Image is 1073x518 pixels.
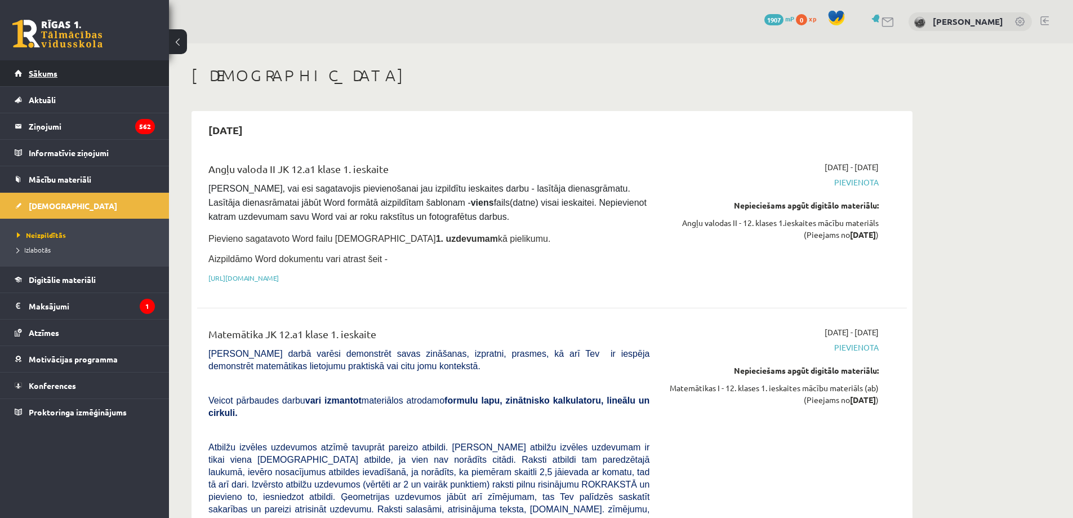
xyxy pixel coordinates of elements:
[15,140,155,166] a: Informatīvie ziņojumi
[15,60,155,86] a: Sākums
[12,20,103,48] a: Rīgas 1. Tālmācības vidusskola
[29,68,57,78] span: Sākums
[796,14,822,23] a: 0 xp
[764,14,783,25] span: 1907
[192,66,912,85] h1: [DEMOGRAPHIC_DATA]
[850,395,876,405] strong: [DATE]
[29,201,117,211] span: [DEMOGRAPHIC_DATA]
[666,176,879,188] span: Pievienota
[666,365,879,377] div: Nepieciešams apgūt digitālo materiālu:
[208,234,550,243] span: Pievieno sagatavoto Word failu [DEMOGRAPHIC_DATA] kā pielikumu.
[29,327,59,338] span: Atzīmes
[15,113,155,139] a: Ziņojumi562
[17,231,66,240] span: Neizpildītās
[29,407,127,417] span: Proktoringa izmēģinājums
[764,14,794,23] a: 1907 mP
[208,396,649,418] span: Veicot pārbaudes darbu materiālos atrodamo
[809,14,816,23] span: xp
[29,113,155,139] legend: Ziņojumi
[15,166,155,192] a: Mācību materiāli
[850,229,876,240] strong: [DATE]
[29,275,96,285] span: Digitālie materiāli
[15,346,155,372] a: Motivācijas programma
[208,254,388,264] span: Aizpildāmo Word dokumentu vari atrast šeit -
[29,140,155,166] legend: Informatīvie ziņojumi
[135,119,155,134] i: 562
[208,273,279,282] a: [URL][DOMAIN_NAME]
[305,396,362,405] b: vari izmantot
[825,326,879,338] span: [DATE] - [DATE]
[29,174,91,184] span: Mācību materiāli
[140,299,155,314] i: 1
[15,193,155,219] a: [DEMOGRAPHIC_DATA]
[914,17,925,28] img: Sergejs Avotiņš
[15,320,155,346] a: Atzīmes
[933,16,1003,27] a: [PERSON_NAME]
[29,293,155,319] legend: Maksājumi
[15,399,155,425] a: Proktoringa izmēģinājums
[796,14,807,25] span: 0
[825,161,879,173] span: [DATE] - [DATE]
[197,117,254,143] h2: [DATE]
[29,95,56,105] span: Aktuāli
[208,184,649,222] span: [PERSON_NAME], vai esi sagatavojis pievienošanai jau izpildītu ieskaites darbu - lasītāja dienasg...
[666,382,879,406] div: Matemātikas I - 12. klases 1. ieskaites mācību materiāls (ab) (Pieejams no )
[666,342,879,353] span: Pievienota
[208,349,649,371] span: [PERSON_NAME] darbā varēsi demonstrēt savas zināšanas, izpratni, prasmes, kā arī Tev ir iespēja d...
[17,245,51,254] span: Izlabotās
[208,161,649,182] div: Angļu valoda II JK 12.a1 klase 1. ieskaite
[29,380,76,391] span: Konferences
[208,396,649,418] b: formulu lapu, zinātnisko kalkulatoru, lineālu un cirkuli.
[15,87,155,113] a: Aktuāli
[666,200,879,211] div: Nepieciešams apgūt digitālo materiālu:
[15,267,155,293] a: Digitālie materiāli
[15,293,155,319] a: Maksājumi1
[29,354,118,364] span: Motivācijas programma
[785,14,794,23] span: mP
[17,230,158,240] a: Neizpildītās
[471,198,494,207] strong: viens
[666,217,879,241] div: Angļu valodas II - 12. klases 1.ieskaites mācību materiāls (Pieejams no )
[17,245,158,255] a: Izlabotās
[436,234,498,243] strong: 1. uzdevumam
[15,373,155,399] a: Konferences
[208,326,649,347] div: Matemātika JK 12.a1 klase 1. ieskaite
